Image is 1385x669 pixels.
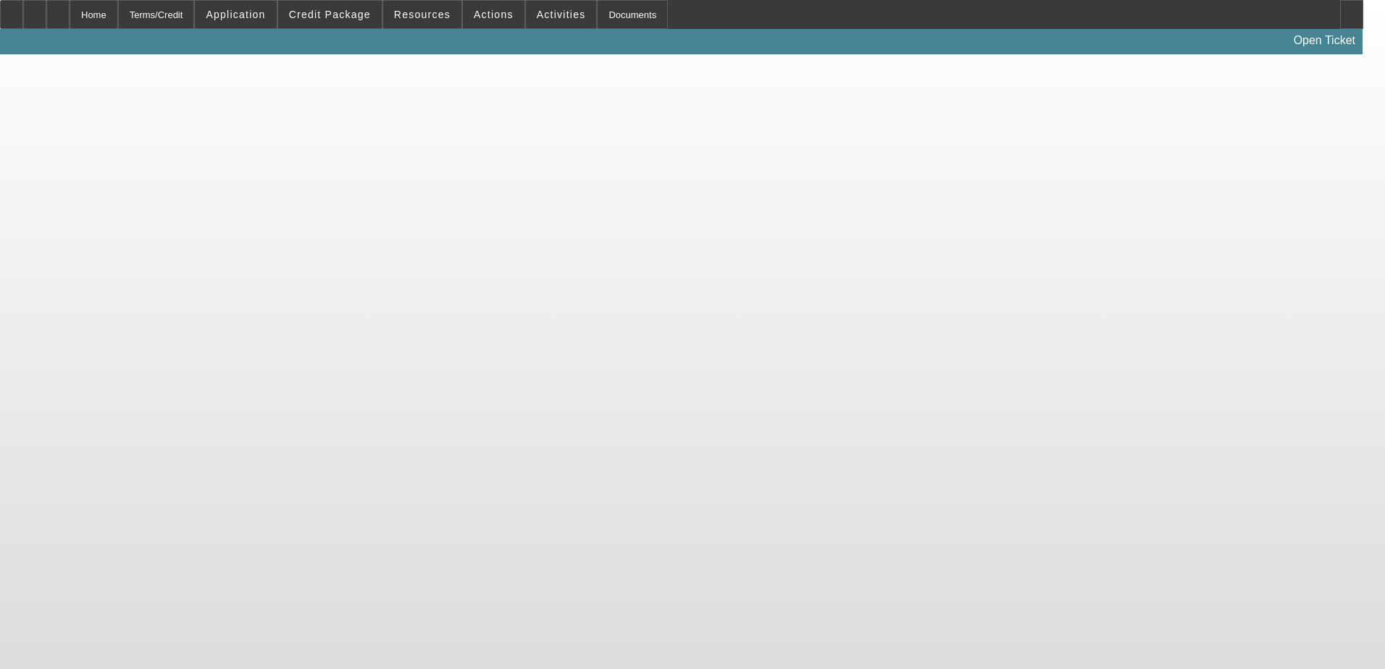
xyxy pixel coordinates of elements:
button: Credit Package [278,1,382,28]
button: Actions [463,1,524,28]
button: Application [195,1,276,28]
button: Resources [383,1,461,28]
a: Open Ticket [1288,28,1361,53]
span: Credit Package [289,9,371,20]
span: Activities [537,9,586,20]
button: Activities [526,1,597,28]
span: Resources [394,9,451,20]
span: Application [206,9,265,20]
span: Actions [474,9,514,20]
